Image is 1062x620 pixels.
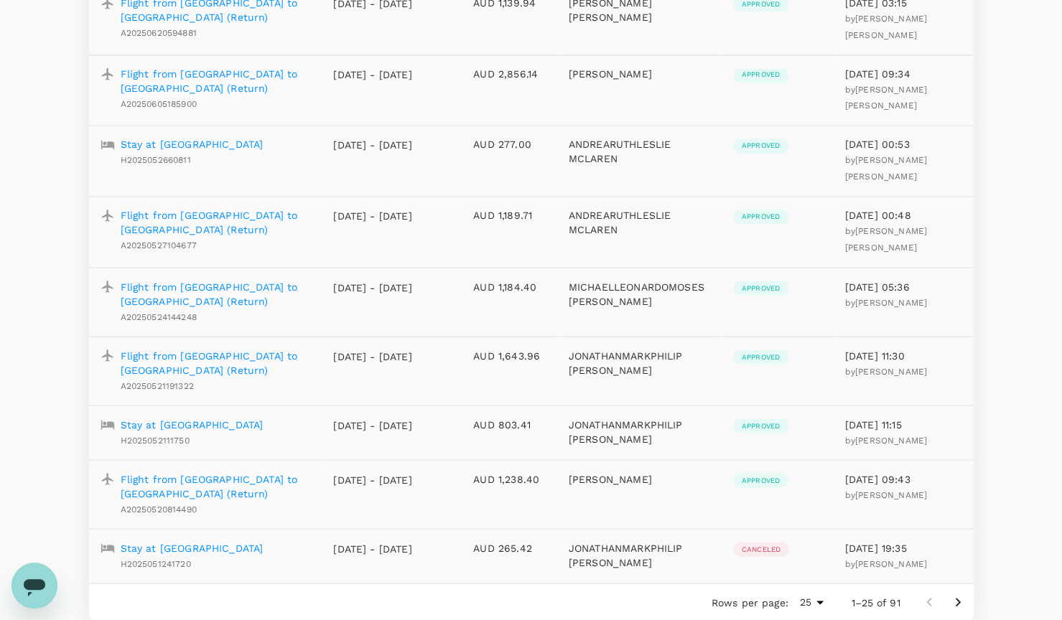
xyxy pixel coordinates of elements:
[569,471,710,486] p: [PERSON_NAME]
[845,279,962,293] p: [DATE] 05:36
[333,541,412,555] p: [DATE] - [DATE]
[845,348,962,362] p: [DATE] 11:30
[473,540,546,555] p: AUD 265.42
[733,70,788,80] span: Approved
[733,212,788,222] span: Approved
[855,489,927,499] span: [PERSON_NAME]
[944,588,972,616] button: Go to next page
[845,14,927,40] span: by
[121,417,264,431] a: Stay at [GEOGRAPHIC_DATA]
[794,591,829,612] div: 25
[473,348,546,362] p: AUD 1,643.96
[11,563,57,609] iframe: Button to launch messaging window
[845,226,927,253] span: [PERSON_NAME] [PERSON_NAME]
[845,14,927,40] span: [PERSON_NAME] [PERSON_NAME]
[473,279,546,293] p: AUD 1,184.40
[333,472,412,487] p: [DATE] - [DATE]
[473,208,546,222] p: AUD 1,189.71
[733,475,788,485] span: Approved
[845,208,962,222] p: [DATE] 00:48
[845,155,927,182] span: by
[845,137,962,151] p: [DATE] 00:53
[852,595,900,609] p: 1–25 of 91
[845,489,927,499] span: by
[569,137,710,166] p: ANDREARUTHLESLIE MCLAREN
[121,99,197,109] span: A20250605185900
[121,240,197,250] span: A20250527104677
[121,348,311,377] a: Flight from [GEOGRAPHIC_DATA] to [GEOGRAPHIC_DATA] (Return)
[333,138,412,152] p: [DATE] - [DATE]
[569,348,710,377] p: JONATHANMARKPHILIP [PERSON_NAME]
[855,297,927,307] span: [PERSON_NAME]
[733,421,788,431] span: Approved
[121,380,194,390] span: A20250521191322
[569,417,710,446] p: JONATHANMARKPHILIP [PERSON_NAME]
[712,595,788,609] p: Rows per page:
[121,471,311,500] a: Flight from [GEOGRAPHIC_DATA] to [GEOGRAPHIC_DATA] (Return)
[121,28,197,38] span: A20250620594881
[473,137,546,151] p: AUD 277.00
[121,155,191,165] span: H2025052660811
[845,417,962,431] p: [DATE] 11:15
[569,208,710,237] p: ANDREARUTHLESLIE MCLAREN
[733,141,788,151] span: Approved
[569,279,710,308] p: MICHAELLEONARDOMOSES [PERSON_NAME]
[121,435,190,445] span: H2025052111750
[121,67,311,95] a: Flight from [GEOGRAPHIC_DATA] to [GEOGRAPHIC_DATA] (Return)
[121,311,197,321] span: A20250524144248
[473,417,546,431] p: AUD 803.41
[845,366,927,376] span: by
[845,226,927,253] span: by
[733,283,788,293] span: Approved
[855,366,927,376] span: [PERSON_NAME]
[121,540,264,555] a: Stay at [GEOGRAPHIC_DATA]
[569,67,710,81] p: [PERSON_NAME]
[333,349,412,363] p: [DATE] - [DATE]
[845,558,927,568] span: by
[855,558,927,568] span: [PERSON_NAME]
[121,137,264,151] a: Stay at [GEOGRAPHIC_DATA]
[333,280,412,294] p: [DATE] - [DATE]
[845,471,962,486] p: [DATE] 09:43
[121,208,311,237] a: Flight from [GEOGRAPHIC_DATA] to [GEOGRAPHIC_DATA] (Return)
[845,85,927,111] span: [PERSON_NAME] [PERSON_NAME]
[845,85,927,111] span: by
[733,352,788,362] span: Approved
[333,209,412,223] p: [DATE] - [DATE]
[473,67,546,81] p: AUD 2,856.14
[733,544,789,554] span: Canceled
[845,67,962,81] p: [DATE] 09:34
[333,418,412,432] p: [DATE] - [DATE]
[121,279,311,308] a: Flight from [GEOGRAPHIC_DATA] to [GEOGRAPHIC_DATA] (Return)
[121,504,197,514] span: A20250520814490
[845,435,927,445] span: by
[121,558,191,568] span: H2025051241720
[855,435,927,445] span: [PERSON_NAME]
[333,67,412,82] p: [DATE] - [DATE]
[845,155,927,182] span: [PERSON_NAME] [PERSON_NAME]
[845,297,927,307] span: by
[845,540,962,555] p: [DATE] 19:35
[473,471,546,486] p: AUD 1,238.40
[569,540,710,569] p: JONATHANMARKPHILIP [PERSON_NAME]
